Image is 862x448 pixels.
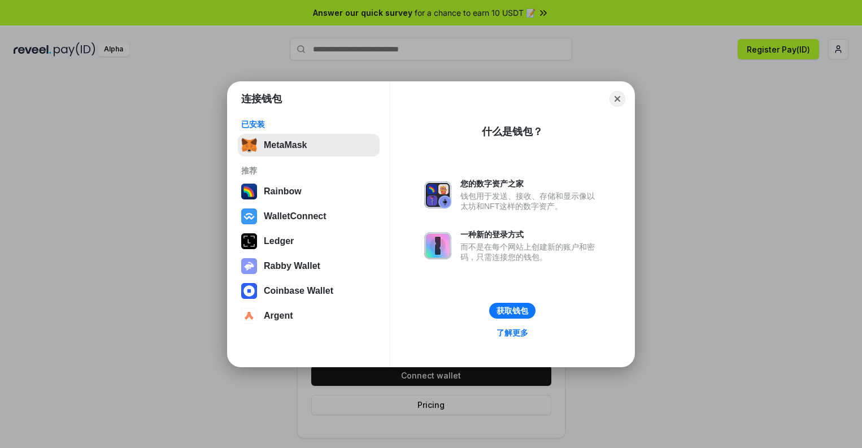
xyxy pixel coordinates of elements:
div: 您的数字资产之家 [460,179,600,189]
img: svg+xml,%3Csvg%20xmlns%3D%22http%3A%2F%2Fwww.w3.org%2F2000%2Fsvg%22%20fill%3D%22none%22%20viewBox... [424,232,451,259]
div: 什么是钱包？ [482,125,543,138]
button: Rabby Wallet [238,255,380,277]
div: 了解更多 [497,328,528,338]
button: Rainbow [238,180,380,203]
div: Rainbow [264,186,302,197]
div: Ledger [264,236,294,246]
button: Argent [238,305,380,327]
img: svg+xml,%3Csvg%20width%3D%2228%22%20height%3D%2228%22%20viewBox%3D%220%200%2028%2028%22%20fill%3D... [241,283,257,299]
img: svg+xml,%3Csvg%20width%3D%22120%22%20height%3D%22120%22%20viewBox%3D%220%200%20120%20120%22%20fil... [241,184,257,199]
button: Coinbase Wallet [238,280,380,302]
div: 钱包用于发送、接收、存储和显示像以太坊和NFT这样的数字资产。 [460,191,600,211]
button: Ledger [238,230,380,253]
button: Close [610,91,625,107]
button: WalletConnect [238,205,380,228]
div: Rabby Wallet [264,261,320,271]
a: 了解更多 [490,325,535,340]
button: MetaMask [238,134,380,156]
div: 已安装 [241,119,376,129]
img: svg+xml,%3Csvg%20width%3D%2228%22%20height%3D%2228%22%20viewBox%3D%220%200%2028%2028%22%20fill%3D... [241,208,257,224]
div: MetaMask [264,140,307,150]
div: Argent [264,311,293,321]
img: svg+xml,%3Csvg%20fill%3D%22none%22%20height%3D%2233%22%20viewBox%3D%220%200%2035%2033%22%20width%... [241,137,257,153]
img: svg+xml,%3Csvg%20xmlns%3D%22http%3A%2F%2Fwww.w3.org%2F2000%2Fsvg%22%20width%3D%2228%22%20height%3... [241,233,257,249]
div: WalletConnect [264,211,326,221]
div: 推荐 [241,166,376,176]
h1: 连接钱包 [241,92,282,106]
img: svg+xml,%3Csvg%20xmlns%3D%22http%3A%2F%2Fwww.w3.org%2F2000%2Fsvg%22%20fill%3D%22none%22%20viewBox... [424,181,451,208]
button: 获取钱包 [489,303,536,319]
img: svg+xml,%3Csvg%20xmlns%3D%22http%3A%2F%2Fwww.w3.org%2F2000%2Fsvg%22%20fill%3D%22none%22%20viewBox... [241,258,257,274]
img: svg+xml,%3Csvg%20width%3D%2228%22%20height%3D%2228%22%20viewBox%3D%220%200%2028%2028%22%20fill%3D... [241,308,257,324]
div: Coinbase Wallet [264,286,333,296]
div: 一种新的登录方式 [460,229,600,240]
div: 而不是在每个网站上创建新的账户和密码，只需连接您的钱包。 [460,242,600,262]
div: 获取钱包 [497,306,528,316]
